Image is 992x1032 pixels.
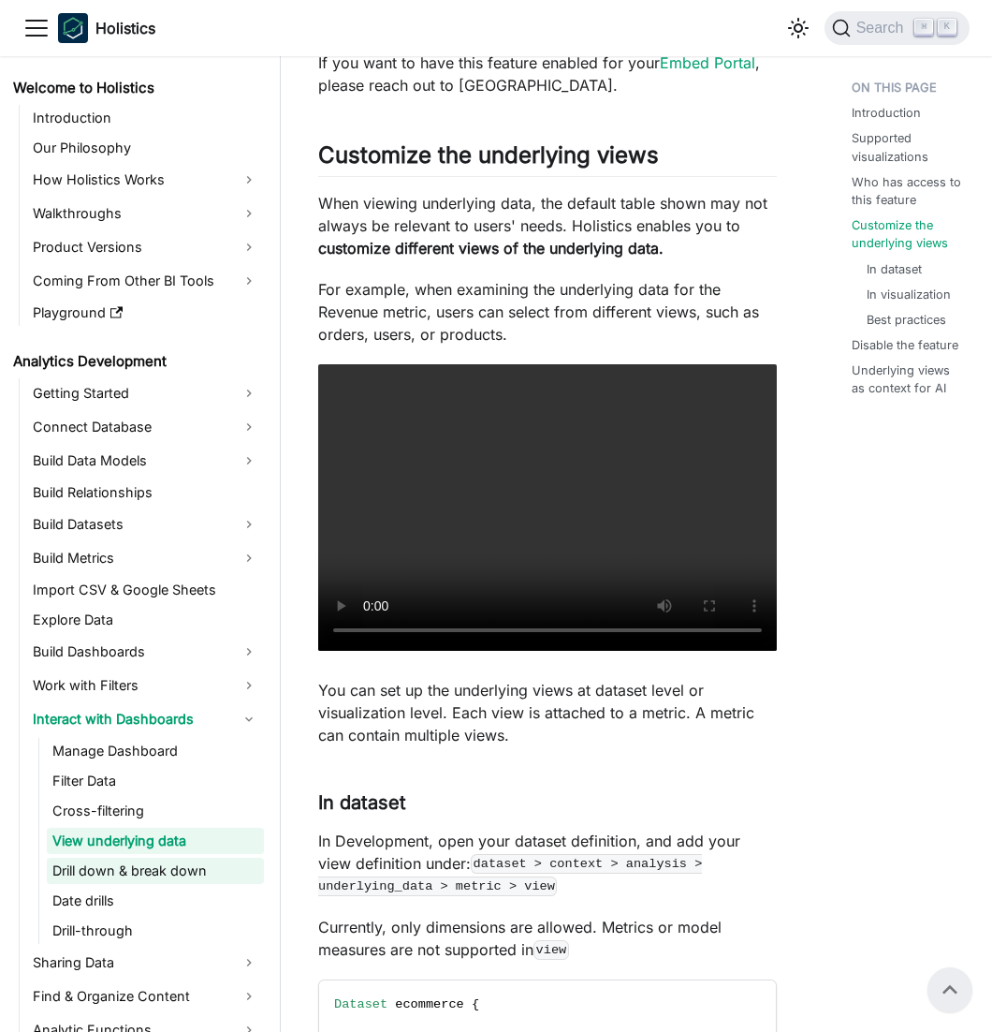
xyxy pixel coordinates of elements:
p: Currently, only dimensions are allowed. Metrics or model measures are not supported in [318,916,777,961]
p: You can set up the underlying views at dataset level or visualization level. Each view is attache... [318,679,777,746]
a: Build Dashboards [27,637,264,667]
a: Build Metrics [27,543,264,573]
a: Supported visualizations [852,129,962,165]
a: Explore Data [27,607,264,633]
a: Who has access to this feature [852,173,962,209]
p: For example, when examining the underlying data for the Revenue metric, users can select from dif... [318,278,777,346]
button: Toggle navigation bar [22,14,51,42]
a: Build Datasets [27,509,264,539]
a: Analytics Development [7,348,264,375]
a: Drill down & break down [47,858,264,884]
kbd: ⌘ [914,19,933,36]
a: Build Data Models [27,446,264,476]
a: Drill-through [47,918,264,944]
button: Search (Command+K) [824,11,970,45]
button: Switch between dark and light mode (currently light mode) [783,13,813,43]
a: Product Versions [27,232,264,262]
h3: In dataset [318,791,777,815]
a: Find & Organize Content [27,981,264,1011]
a: Introduction [27,105,264,131]
a: HolisticsHolistics [58,13,155,43]
strong: customize different views of the underlying data​​. [318,239,664,258]
code: view [533,940,569,959]
a: Customize the underlying views [852,216,962,252]
img: Holistics [58,13,88,43]
span: { [472,997,479,1011]
a: View underlying data [47,828,264,854]
a: In visualization [867,286,951,303]
a: Embed Portal [660,53,755,72]
a: Work with Filters [27,671,264,700]
p: In Development, open your dataset definition, and add your view definition under: [318,830,777,897]
code: dataset > context > analysis > underlying_data > metric > view [318,854,702,895]
span: ecommerce [395,997,463,1011]
a: Cross-filtering [47,798,264,824]
a: Date drills [47,888,264,914]
h2: Customize the underlying views [318,141,777,177]
a: Underlying views as context for AI [852,361,962,397]
a: In dataset [867,260,922,278]
a: Sharing Data [27,948,264,978]
a: Introduction [852,104,921,122]
b: Holistics [95,17,155,39]
a: Welcome to Holistics [7,75,264,101]
a: Import CSV & Google Sheets [27,577,264,603]
span: Dataset [334,997,387,1011]
a: Playground [27,300,264,326]
p: When viewing underlying data, the default table shown may not always be relevant to users' needs.... [318,192,777,259]
button: Scroll back to top [927,967,972,1012]
a: Coming From Other BI Tools [27,266,264,296]
a: Build Relationships [27,479,264,506]
a: Getting Started [27,378,264,408]
a: Interact with Dashboards [27,704,264,734]
span: Search [851,20,915,37]
kbd: K [938,19,956,36]
a: Best practices [867,311,946,329]
p: If you want to have this feature enabled for your , please reach out to [GEOGRAPHIC_DATA]. [318,52,777,96]
a: Filter Data [47,768,264,794]
a: Disable the feature [852,336,958,354]
a: Walkthroughs [27,199,264,229]
a: Manage Dashboard [47,738,264,764]
video: Your browser does not support embedding video, but you can . [318,364,777,651]
a: Our Philosophy [27,135,264,161]
a: How Holistics Works [27,165,264,195]
a: Connect Database [27,412,264,442]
